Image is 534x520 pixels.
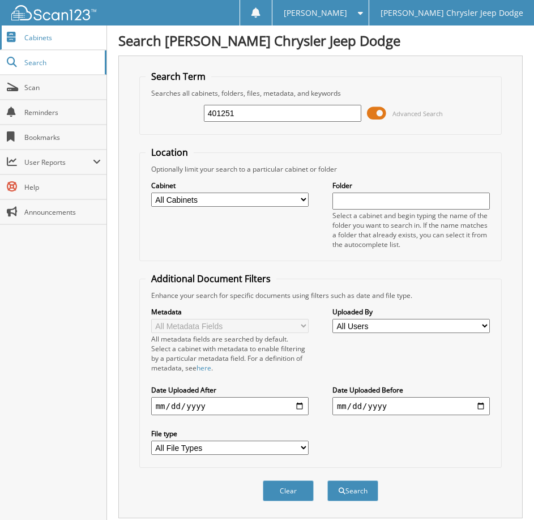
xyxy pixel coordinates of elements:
[24,182,101,192] span: Help
[332,211,490,249] div: Select a cabinet and begin typing the name of the folder you want to search in. If the name match...
[146,88,496,98] div: Searches all cabinets, folders, files, metadata, and keywords
[146,70,211,83] legend: Search Term
[151,334,309,373] div: All metadata fields are searched by default. Select a cabinet with metadata to enable filtering b...
[392,109,443,118] span: Advanced Search
[196,363,211,373] a: here
[24,207,101,217] span: Announcements
[24,58,99,67] span: Search
[284,10,347,16] span: [PERSON_NAME]
[327,480,378,501] button: Search
[146,164,496,174] div: Optionally limit your search to a particular cabinet or folder
[24,108,101,117] span: Reminders
[11,5,96,20] img: scan123-logo-white.svg
[151,307,309,317] label: Metadata
[381,10,523,16] span: [PERSON_NAME] Chrysler Jeep Dodge
[151,429,309,438] label: File type
[332,385,490,395] label: Date Uploaded Before
[146,146,194,159] legend: Location
[263,480,314,501] button: Clear
[118,31,523,50] h1: Search [PERSON_NAME] Chrysler Jeep Dodge
[477,466,534,520] iframe: Chat Widget
[151,385,309,395] label: Date Uploaded After
[151,397,309,415] input: start
[146,272,276,285] legend: Additional Document Filters
[24,33,101,42] span: Cabinets
[24,157,93,167] span: User Reports
[332,307,490,317] label: Uploaded By
[151,181,309,190] label: Cabinet
[24,83,101,92] span: Scan
[146,291,496,300] div: Enhance your search for specific documents using filters such as date and file type.
[24,133,101,142] span: Bookmarks
[332,397,490,415] input: end
[332,181,490,190] label: Folder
